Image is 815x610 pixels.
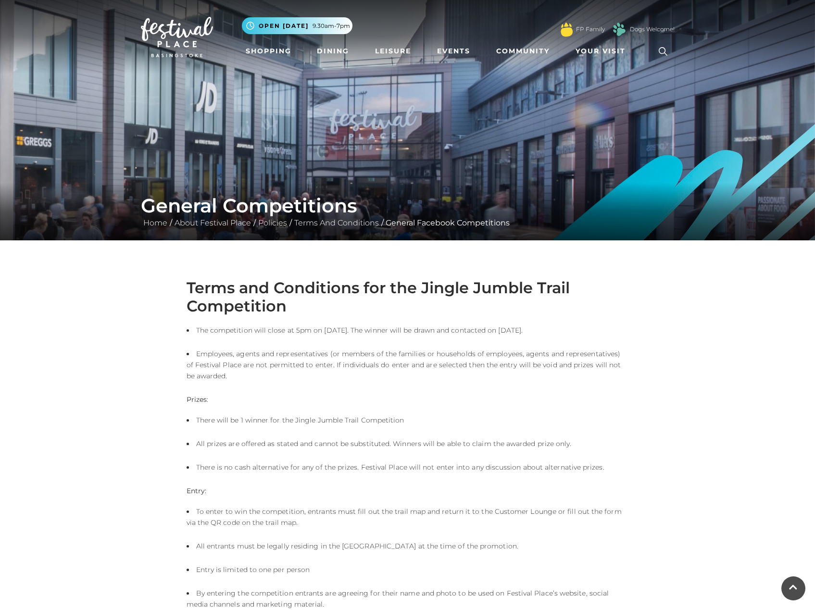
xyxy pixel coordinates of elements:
strong: Prizes [187,395,207,404]
li: The competition will close at 5pm on [DATE]. The winner will be drawn and contacted on [DATE]. [187,325,629,336]
strong: Entry: [187,486,206,495]
a: FP Family [576,25,605,34]
li: There is no cash alternative for any of the prizes. Festival Place will not enter into any discus... [187,462,629,473]
a: Your Visit [572,42,634,60]
li: To enter to win the competition, entrants must fill out the trail map and return it to the Custom... [187,506,629,528]
span: 9.30am-7pm [313,22,350,30]
span: Your Visit [576,46,626,56]
div: / / / / General Facebook Competitions [134,194,682,229]
li: Employees, agents and representatives (or members of the families or households of employees, age... [187,349,629,382]
a: Shopping [242,42,295,60]
span: Open [DATE] [259,22,309,30]
a: About Festival Place [172,218,253,227]
li: By entering the competition entrants are agreeing for their name and photo to be used on Festival... [187,588,629,610]
a: Home [141,218,170,227]
img: Festival Place Logo [141,17,213,57]
a: Events [433,42,474,60]
li: All entrants must be legally residing in the [GEOGRAPHIC_DATA] at the time of the promotion. [187,541,629,552]
button: Open [DATE] 9.30am-7pm [242,17,352,34]
li: There will be 1 winner for the Jingle Jumble Trail Competition [187,415,629,426]
a: Dogs Welcome! [630,25,675,34]
a: Dining [313,42,353,60]
a: Community [492,42,553,60]
h1: General Competitions [141,194,675,217]
li: All prizes are offered as stated and cannot be substituted. Winners will be able to claim the awa... [187,438,629,449]
a: Terms And Conditions [292,218,381,227]
li: Entry is limited to one per person [187,564,629,575]
h2: Terms and Conditions for the Jingle Jumble Trail Competition [187,279,629,315]
a: Policies [256,218,289,227]
a: Leisure [371,42,415,60]
p: : [187,394,629,405]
